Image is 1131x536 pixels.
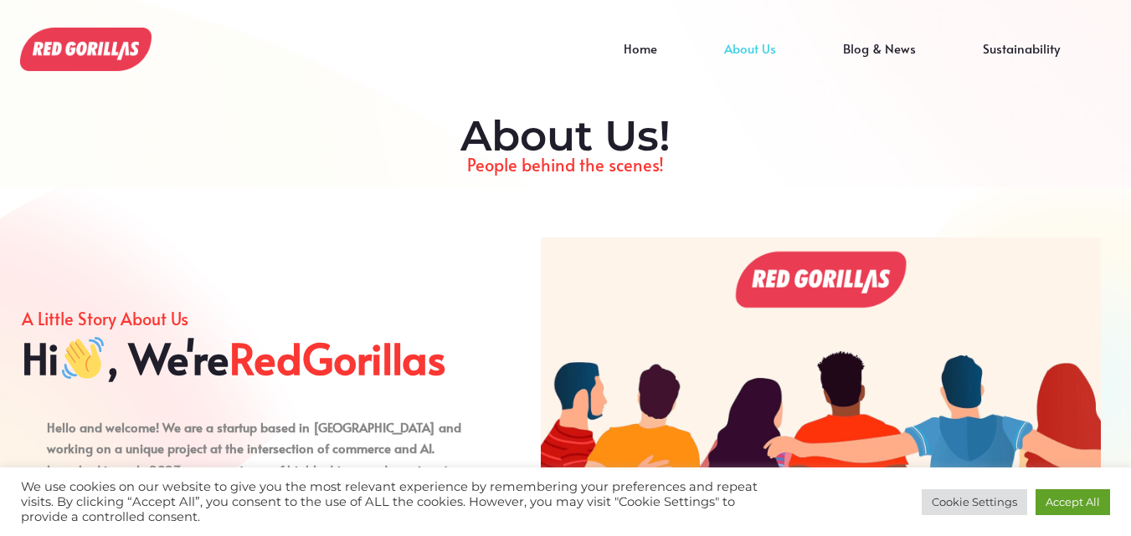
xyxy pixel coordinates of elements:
[1036,489,1110,515] a: Accept All
[21,479,784,524] div: We use cookies on our website to give you the most relevant experience by remembering your prefer...
[22,333,491,383] h2: Hi , We're
[30,151,1102,179] p: People behind the scenes!
[22,304,491,333] p: A Little Story About Us
[810,48,949,74] a: Blog & News
[922,489,1027,515] a: Cookie Settings
[47,418,473,521] strong: Hello and welcome! We are a startup based in [GEOGRAPHIC_DATA] and working on a unique project at...
[20,28,152,71] img: About Us!
[949,48,1093,74] a: Sustainability
[229,333,446,383] span: RedGorillas
[590,48,691,74] a: Home
[62,337,104,379] img: 👋
[30,111,1102,161] h2: About Us!
[691,48,810,74] a: About Us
